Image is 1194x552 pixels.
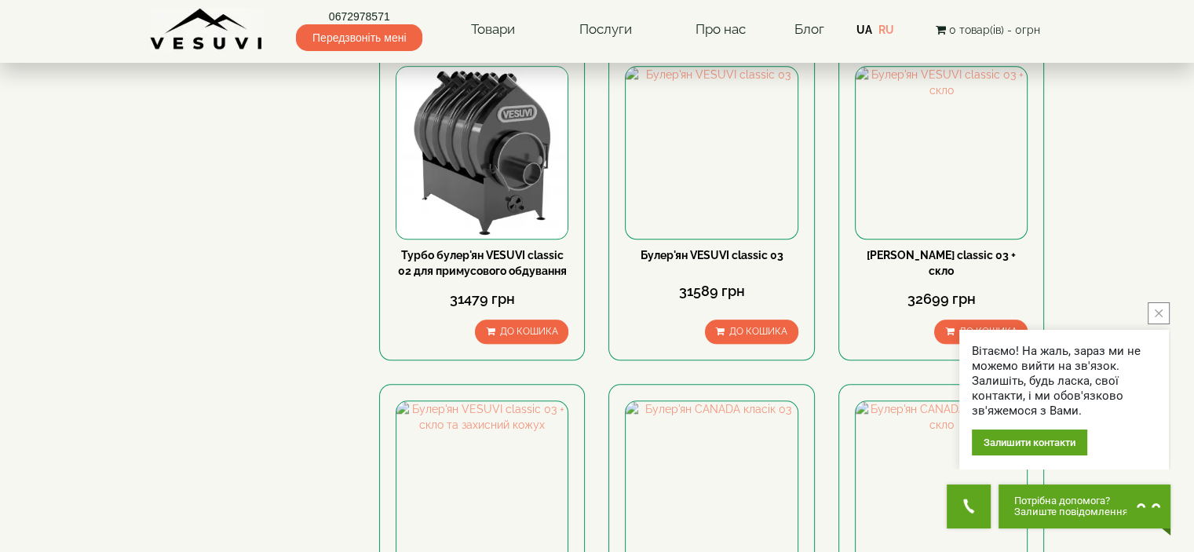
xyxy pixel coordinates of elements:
button: close button [1148,302,1170,324]
a: Булер'ян VESUVI classic 03 [641,249,783,261]
span: До кошика [499,326,557,337]
a: 0672978571 [296,9,422,24]
span: Передзвоніть мені [296,24,422,51]
span: Залиште повідомлення [1014,506,1128,517]
span: Потрібна допомога? [1014,495,1128,506]
a: RU [878,24,894,36]
a: Блог [794,21,823,37]
div: Залишити контакти [972,430,1087,455]
img: Завод VESUVI [150,8,264,51]
a: Турбо булер'ян VESUVI classic 02 для примусового обдування [398,249,567,277]
button: До кошика [475,320,568,344]
a: [PERSON_NAME] classic 03 + скло [867,249,1016,277]
div: 31589 грн [625,281,798,302]
button: 0 товар(ів) - 0грн [930,21,1044,38]
a: Послуги [563,12,647,48]
a: Товари [455,12,531,48]
img: Булер'ян VESUVI classic 03 + скло [856,67,1027,238]
button: Chat button [999,484,1170,528]
span: До кошика [729,326,787,337]
button: Get Call button [947,484,991,528]
div: Вітаємо! На жаль, зараз ми не можемо вийти на зв'язок. Залишіть, будь ласка, свої контакти, і ми ... [972,344,1156,419]
div: 32699 грн [855,289,1028,309]
button: До кошика [934,320,1028,344]
div: 31479 грн [396,289,568,309]
a: UA [856,24,872,36]
img: Турбо булер'ян VESUVI classic 02 для примусового обдування [396,67,568,238]
button: До кошика [705,320,798,344]
a: Про нас [680,12,761,48]
img: Булер'ян VESUVI classic 03 [626,67,797,238]
span: 0 товар(ів) - 0грн [948,24,1039,36]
